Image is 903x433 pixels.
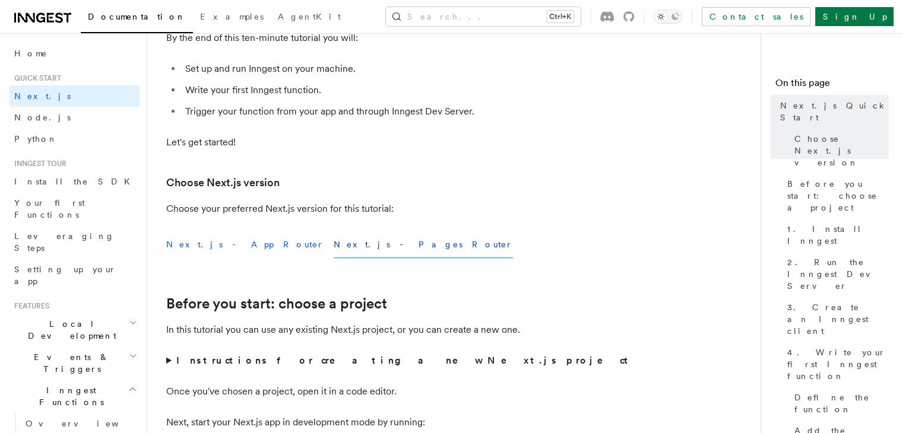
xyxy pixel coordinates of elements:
[88,12,186,21] span: Documentation
[9,107,140,128] a: Node.js
[782,218,889,251] a: 1. Install Inngest
[386,7,581,26] button: Search...Ctrl+K
[782,251,889,297] a: 2. Run the Inngest Dev Server
[14,47,47,59] span: Home
[790,128,889,173] a: Choose Next.js version
[176,355,633,366] strong: Instructions for creating a new Next.js project
[14,265,116,286] span: Setting up your app
[166,383,641,400] p: Once you've chosen a project, open it in a code editor.
[14,134,58,144] span: Python
[166,134,641,151] p: Let's get started!
[166,295,387,312] a: Before you start: choose a project
[787,223,889,247] span: 1. Install Inngest
[787,346,889,382] span: 4. Write your first Inngest function
[9,351,129,375] span: Events & Triggers
[166,231,324,258] button: Next.js - App Router
[794,391,889,415] span: Define the function
[9,384,128,408] span: Inngest Functions
[182,103,641,120] li: Trigger your function from your app and through Inngest Dev Server.
[14,113,71,122] span: Node.js
[9,318,129,342] span: Local Development
[182,61,641,77] li: Set up and run Inngest on your machine.
[278,12,341,21] span: AgentKit
[780,100,889,123] span: Next.js Quick Start
[193,4,271,32] a: Examples
[787,256,889,292] span: 2. Run the Inngest Dev Server
[9,301,49,311] span: Features
[182,82,641,98] li: Write your first Inngest function.
[334,231,513,258] button: Next.js - Pages Router
[787,301,889,337] span: 3. Create an Inngest client
[14,198,85,219] span: Your first Functions
[815,7,894,26] a: Sign Up
[9,159,66,168] span: Inngest tour
[166,174,280,191] a: Choose Next.js version
[14,231,115,253] span: Leveraging Steps
[166,414,641,431] p: Next, start your Next.js app in development mode by running:
[794,133,889,168] span: Choose Next.js version
[166,321,641,338] p: In this tutorial you can use any existing Next.js project, or you can create a new one.
[14,177,137,186] span: Install the SDK
[9,43,140,64] a: Home
[271,4,348,32] a: AgentKit
[547,11,574,23] kbd: Ctrl+K
[9,313,140,346] button: Local Development
[81,4,193,33] a: Documentation
[782,173,889,218] a: Before you start: choose a project
[9,346,140,380] button: Events & Triggers
[702,7,810,26] a: Contact sales
[787,178,889,214] span: Before you start: choose a project
[166,352,641,369] summary: Instructions for creating a new Next.js project
[775,95,889,128] a: Next.js Quick Start
[9,192,140,225] a: Your first Functions
[790,387,889,420] a: Define the function
[200,12,264,21] span: Examples
[9,380,140,413] button: Inngest Functions
[654,9,682,24] button: Toggle dark mode
[9,74,61,83] span: Quick start
[14,91,71,101] span: Next.js
[166,200,641,217] p: Choose your preferred Next.js version for this tutorial:
[9,171,140,192] a: Install the SDK
[9,128,140,149] a: Python
[9,259,140,292] a: Setting up your app
[9,225,140,259] a: Leveraging Steps
[782,342,889,387] a: 4. Write your first Inngest function
[166,30,641,46] p: By the end of this ten-minute tutorial you will:
[775,76,889,95] h4: On this page
[9,85,140,107] a: Next.js
[26,419,148,428] span: Overview
[782,297,889,342] a: 3. Create an Inngest client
